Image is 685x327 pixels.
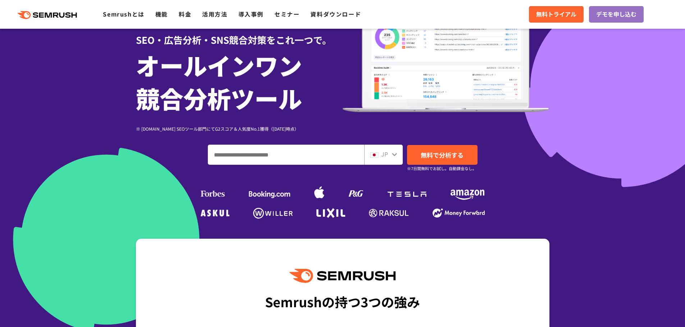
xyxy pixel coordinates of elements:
span: 無料トライアル [536,10,576,19]
div: Semrushの持つ3つの強み [265,288,420,315]
span: JP [381,150,388,158]
small: ※7日間無料でお試し。自動課金なし。 [407,165,476,172]
a: 導入事例 [238,10,264,18]
a: デモを申し込む [589,6,644,23]
div: SEO・広告分析・SNS競合対策をこれ一つで。 [136,22,343,47]
h1: オールインワン 競合分析ツール [136,48,343,115]
span: デモを申し込む [596,10,636,19]
a: 無料トライアル [529,6,584,23]
a: 無料で分析する [407,145,478,165]
a: 資料ダウンロード [310,10,361,18]
a: 料金 [179,10,191,18]
div: ※ [DOMAIN_NAME] SEOツール部門にてG2スコア＆人気度No.1獲得（[DATE]時点） [136,125,343,132]
a: 機能 [155,10,168,18]
a: 活用方法 [202,10,227,18]
input: ドメイン、キーワードまたはURLを入力してください [208,145,364,164]
span: 無料で分析する [421,150,463,159]
a: Semrushとは [103,10,144,18]
a: セミナー [274,10,300,18]
img: Semrush [289,269,395,283]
